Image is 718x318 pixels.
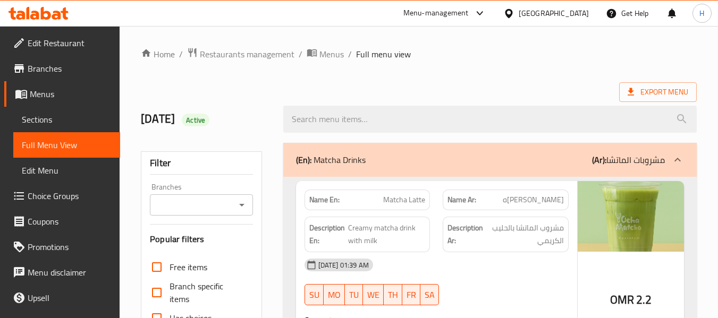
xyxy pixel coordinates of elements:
p: مشروبات الماتشا [592,153,665,166]
span: [DATE] 01:39 AM [314,260,373,270]
strong: Description Ar: [447,221,483,247]
p: Matcha Drinks [296,153,366,166]
span: Creamy matcha drink with milk [348,221,425,247]
input: search [283,106,697,133]
a: Upsell [4,285,120,311]
button: MO [324,284,345,305]
span: Branches [28,62,112,75]
span: Menu disclaimer [28,266,112,279]
span: Full menu view [356,48,411,61]
span: MO [328,287,341,303]
h3: Popular filters [150,233,252,245]
span: Sections [22,113,112,126]
span: 2.2 [636,289,652,310]
b: (En): [296,152,311,168]
button: SU [305,284,324,305]
a: Menus [4,81,120,107]
div: [GEOGRAPHIC_DATA] [519,7,589,19]
span: SU [309,287,319,303]
nav: breadcrumb [141,47,697,61]
span: Promotions [28,240,112,253]
li: / [299,48,302,61]
span: Edit Menu [22,164,112,177]
b: (Ar): [592,152,606,168]
span: Branch specific items [170,280,244,305]
span: [PERSON_NAME]ه [503,194,564,205]
a: Full Menu View [13,132,120,158]
h2: [DATE] [141,111,270,127]
span: WE [367,287,379,303]
div: Menu-management [403,7,469,20]
div: (En): Matcha Drinks(Ar):مشروبات الماتشا [283,143,697,177]
a: Edit Restaurant [4,30,120,56]
span: FR [407,287,416,303]
span: Export Menu [628,85,688,99]
div: Filter [150,152,252,175]
li: / [348,48,352,61]
span: OMR [610,289,634,310]
span: Free items [170,261,207,273]
span: Menus [319,48,344,61]
button: Open [234,197,249,212]
span: Matcha Latte [383,194,425,205]
span: Export Menu [619,82,697,102]
span: Choice Groups [28,190,112,202]
span: Coupons [28,215,112,228]
strong: Name Ar: [447,194,476,205]
a: Edit Menu [13,158,120,183]
span: TU [349,287,359,303]
a: Sections [13,107,120,132]
span: TH [388,287,398,303]
a: Restaurants management [187,47,294,61]
a: Choice Groups [4,183,120,209]
span: Menus [30,88,112,100]
a: Home [141,48,175,61]
img: %D9%85%D8%A7%D8%AA%D8%B4%D8%A7_%D9%84%D8%A7%D8%AA%D9%8A%D9%87638958535969814600.jpg [578,181,684,252]
a: Promotions [4,234,120,260]
button: SA [420,284,439,305]
a: Menu disclaimer [4,260,120,285]
span: مشروب الماتشا بالحليب الكريمي [486,221,564,247]
a: Menus [307,47,344,61]
div: Active [182,114,209,126]
span: Full Menu View [22,139,112,151]
button: TU [345,284,363,305]
span: SA [425,287,435,303]
span: Active [182,115,209,125]
strong: Description En: [309,221,347,247]
span: Upsell [28,291,112,304]
a: Coupons [4,209,120,234]
button: WE [363,284,384,305]
button: TH [384,284,402,305]
button: FR [402,284,420,305]
a: Branches [4,56,120,81]
span: Edit Restaurant [28,37,112,49]
span: H [699,7,704,19]
strong: Name En: [309,194,340,205]
li: / [179,48,183,61]
span: Restaurants management [200,48,294,61]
